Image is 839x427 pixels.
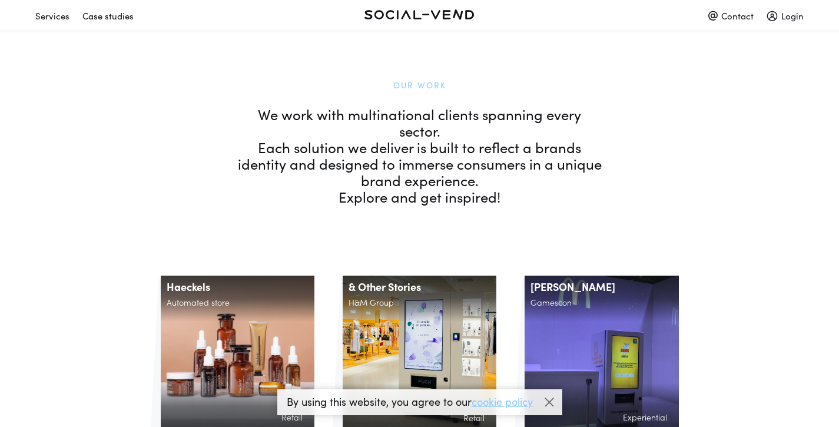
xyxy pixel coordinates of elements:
[82,5,147,18] a: Case studies
[708,5,754,26] div: Contact
[349,413,490,427] h2: Retail
[472,394,533,409] a: cookie policy
[35,5,69,26] div: Services
[161,276,314,298] h1: Haeckels
[237,77,602,93] h1: Our Work
[343,298,496,312] h2: H&M Group
[161,298,314,312] h2: Automated store
[82,5,134,26] div: Case studies
[167,413,309,427] h2: Retail
[237,188,602,205] p: Explore and get inspired!
[343,276,496,298] h1: & Other Stories
[237,106,602,139] p: We work with multinational clients spanning every sector.
[237,139,602,188] p: Each solution we deliver is built to reflect a brands identity and designed to immerse consumers ...
[525,276,678,298] h1: [PERSON_NAME]
[530,413,672,427] h2: Experiential
[767,5,804,26] div: Login
[525,298,678,312] h2: Gamescon
[287,396,533,407] p: By using this website, you agree to our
